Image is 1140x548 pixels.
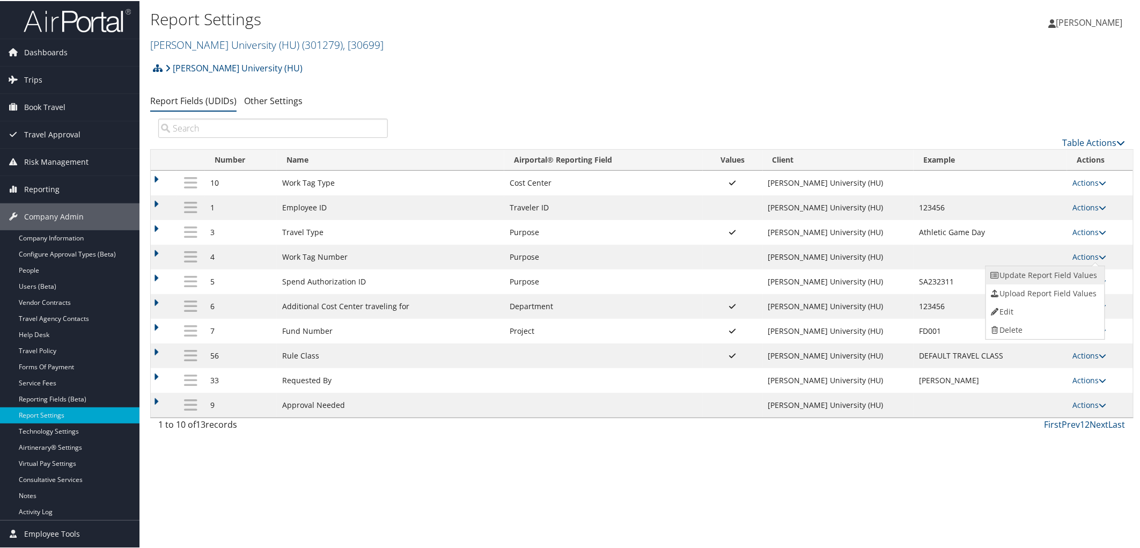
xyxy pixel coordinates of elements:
[986,265,1102,283] a: Update Report Field Values
[150,36,384,51] a: [PERSON_NAME] University (HU)
[302,36,343,51] span: ( 301279 )
[914,149,1067,170] th: Example
[763,342,914,367] td: [PERSON_NAME] University (HU)
[986,302,1102,320] a: Edit
[504,149,703,170] th: Airportal&reg; Reporting Field
[1072,201,1106,211] a: Actions
[763,170,914,194] td: [PERSON_NAME] University (HU)
[986,283,1102,302] a: Upload Report Field Values
[24,7,131,32] img: airportal-logo.png
[244,94,303,106] a: Other Settings
[914,293,1067,318] td: 123456
[914,268,1067,293] td: SA232311
[205,194,277,219] td: 1
[196,418,205,429] span: 13
[277,392,504,417] td: Approval Needed
[150,94,237,106] a: Report Fields (UDIDs)
[158,417,388,435] div: 1 to 10 of records
[763,244,914,268] td: [PERSON_NAME] University (HU)
[24,120,80,147] span: Travel Approval
[763,367,914,392] td: [PERSON_NAME] University (HU)
[205,342,277,367] td: 56
[1072,177,1106,187] a: Actions
[1072,251,1106,261] a: Actions
[24,175,60,202] span: Reporting
[504,194,703,219] td: Traveler ID
[24,38,68,65] span: Dashboards
[176,149,205,170] th: : activate to sort column descending
[205,268,277,293] td: 5
[205,149,277,170] th: Number
[703,149,763,170] th: Values
[763,219,914,244] td: [PERSON_NAME] University (HU)
[277,219,504,244] td: Travel Type
[1072,349,1106,360] a: Actions
[763,194,914,219] td: [PERSON_NAME] University (HU)
[277,367,504,392] td: Requested By
[205,392,277,417] td: 9
[914,194,1067,219] td: 123456
[24,202,84,229] span: Company Admin
[1072,226,1106,236] a: Actions
[277,244,504,268] td: Work Tag Number
[205,293,277,318] td: 6
[277,149,504,170] th: Name
[1062,418,1080,429] a: Prev
[1072,374,1106,384] a: Actions
[1085,418,1090,429] a: 2
[277,293,504,318] td: Additional Cost Center traveling for
[504,293,703,318] td: Department
[763,318,914,342] td: [PERSON_NAME] University (HU)
[763,149,914,170] th: Client
[914,318,1067,342] td: FD001
[24,148,89,174] span: Risk Management
[914,367,1067,392] td: [PERSON_NAME]
[1090,418,1109,429] a: Next
[914,342,1067,367] td: DEFAULT TRAVEL CLASS
[277,268,504,293] td: Spend Authorization ID
[277,170,504,194] td: Work Tag Type
[205,170,277,194] td: 10
[1072,399,1106,409] a: Actions
[504,318,703,342] td: Project
[1056,16,1123,27] span: [PERSON_NAME]
[205,244,277,268] td: 4
[277,318,504,342] td: Fund Number
[24,93,65,120] span: Book Travel
[986,320,1102,338] a: Delete
[277,194,504,219] td: Employee ID
[763,392,914,417] td: [PERSON_NAME] University (HU)
[24,520,80,546] span: Employee Tools
[1063,136,1126,148] a: Table Actions
[205,219,277,244] td: 3
[504,170,703,194] td: Cost Center
[504,244,703,268] td: Purpose
[1067,149,1133,170] th: Actions
[24,65,42,92] span: Trips
[205,318,277,342] td: 7
[914,219,1067,244] td: Athletic Game Day
[504,219,703,244] td: Purpose
[763,268,914,293] td: [PERSON_NAME] University (HU)
[150,7,806,30] h1: Report Settings
[158,118,388,137] input: Search
[1080,418,1085,429] a: 1
[277,342,504,367] td: Rule Class
[1045,418,1062,429] a: First
[763,293,914,318] td: [PERSON_NAME] University (HU)
[205,367,277,392] td: 33
[1109,418,1126,429] a: Last
[1049,5,1134,38] a: [PERSON_NAME]
[165,56,303,78] a: [PERSON_NAME] University (HU)
[504,268,703,293] td: Purpose
[343,36,384,51] span: , [ 30699 ]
